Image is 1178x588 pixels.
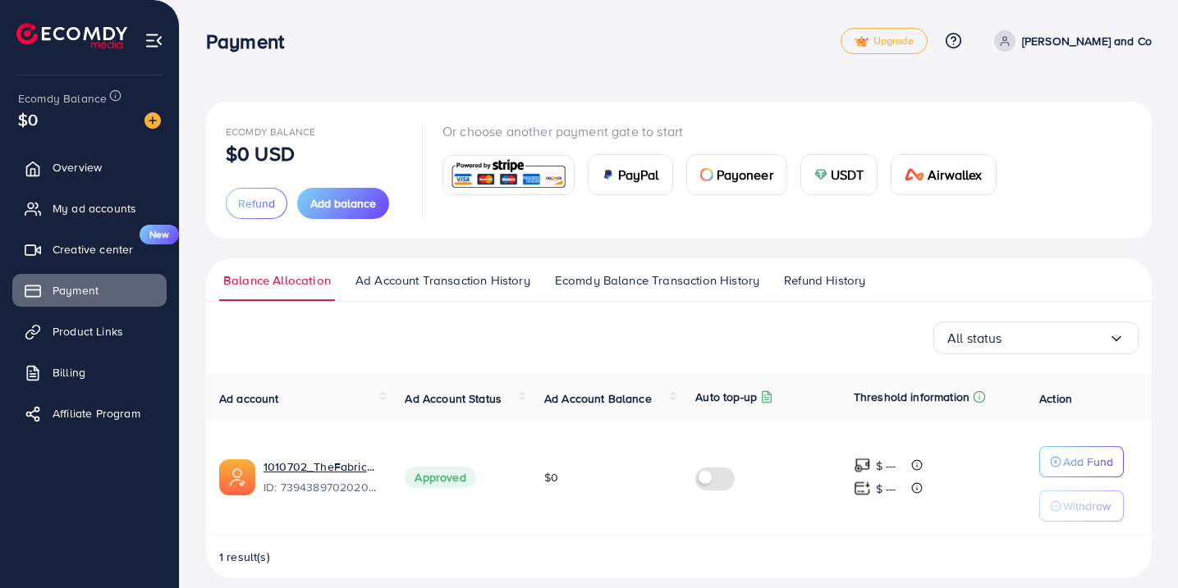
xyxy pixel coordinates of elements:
[53,323,123,340] span: Product Links
[264,458,378,475] a: 1010702_TheFabricon_1721640530973
[831,165,864,185] span: USDT
[876,479,896,499] p: $ ---
[717,165,773,185] span: Payoneer
[219,549,270,565] span: 1 result(s)
[854,457,871,474] img: top-up amount
[442,121,1010,141] p: Or choose another payment gate to start
[264,479,378,495] span: ID: 7394389702020874241
[53,241,133,258] span: Creative center
[226,144,295,163] p: $0 USD
[1039,390,1072,407] span: Action
[16,23,127,48] img: logo
[297,188,389,219] button: Add balance
[1108,514,1166,576] iframe: Chat
[12,356,167,389] a: Billing
[891,154,996,195] a: cardAirwallex
[686,154,787,195] a: cardPayoneer
[928,165,982,185] span: Airwallex
[206,30,297,53] h3: Payment
[448,157,569,193] img: card
[855,35,914,48] span: Upgrade
[1039,446,1124,477] button: Add Fund
[223,271,331,289] span: Balance Allocation
[947,326,1002,351] span: All status
[12,192,167,225] a: My ad accounts
[544,469,558,485] span: $0
[53,282,99,299] span: Payment
[588,154,673,195] a: cardPayPal
[12,233,167,266] a: Creative centerNew
[1063,496,1111,516] p: Withdraw
[1002,326,1108,351] input: Search for option
[905,168,924,181] img: card
[355,271,530,289] span: Ad Account Transaction History
[219,390,279,407] span: Ad account
[841,28,928,54] a: tickUpgrade
[695,387,757,407] p: Auto top-up
[144,112,161,129] img: image
[12,274,167,307] a: Payment
[144,31,163,50] img: menu
[800,154,878,195] a: cardUSDT
[140,225,179,244] span: New
[784,271,865,289] span: Refund History
[18,90,107,107] span: Ecomdy Balance
[1039,490,1124,522] button: Withdraw
[855,36,869,48] img: tick
[53,200,136,217] span: My ad accounts
[219,459,255,495] img: ic-ads-acc.e4c84228.svg
[814,168,827,181] img: card
[18,107,38,131] span: $0
[264,458,378,496] div: <span class='underline'>1010702_TheFabricon_1721640530973</span></br>7394389702020874241
[53,159,102,175] span: Overview
[544,390,652,407] span: Ad Account Balance
[1022,31,1152,51] p: [PERSON_NAME] and Co
[238,195,275,212] span: Refund
[700,168,713,181] img: card
[988,30,1152,52] a: [PERSON_NAME] and Co
[12,151,167,184] a: Overview
[226,125,315,139] span: Ecomdy Balance
[618,165,659,185] span: PayPal
[12,397,167,430] a: Affiliate Program
[226,188,287,219] button: Refund
[405,467,475,488] span: Approved
[854,480,871,497] img: top-up amount
[310,195,376,212] span: Add balance
[53,405,140,422] span: Affiliate Program
[53,364,85,381] span: Billing
[442,155,575,195] a: card
[933,321,1139,354] div: Search for option
[405,390,502,407] span: Ad Account Status
[876,456,896,476] p: $ ---
[1063,452,1113,472] p: Add Fund
[854,387,969,407] p: Threshold information
[12,315,167,348] a: Product Links
[555,271,759,289] span: Ecomdy Balance Transaction History
[602,168,615,181] img: card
